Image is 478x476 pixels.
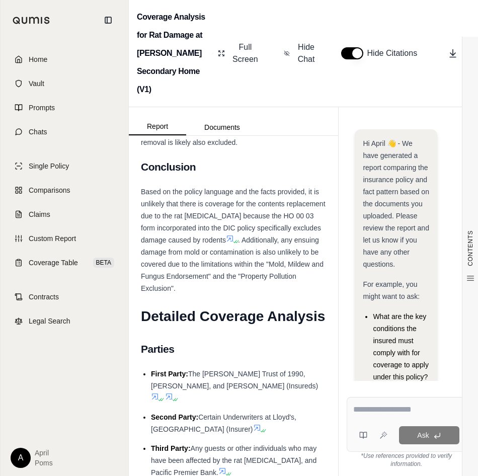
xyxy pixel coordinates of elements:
[29,233,76,244] span: Custom Report
[367,47,424,59] span: Hide Citations
[141,188,326,244] span: Based on the policy language and the facts provided, it is unlikely that there is coverage for th...
[35,458,53,468] span: Poms
[93,258,114,268] span: BETA
[7,310,122,332] a: Legal Search
[151,413,296,433] span: Certain Underwriters at Lloyd's, [GEOGRAPHIC_DATA] (Insurer)
[7,286,122,308] a: Contracts
[29,185,70,195] span: Comparisons
[7,48,122,70] a: Home
[29,316,70,326] span: Legal Search
[363,139,429,268] span: Hi April 👋 - We have generated a report comparing the insurance policy and fact pattern based on ...
[29,78,44,89] span: Vault
[214,37,264,69] button: Full Screen
[7,179,122,201] a: Comparisons
[141,236,324,292] span: . Additionally, any ensuing damage from mold or contamination is also unlikely to be covered due ...
[29,258,78,268] span: Coverage Table
[347,452,466,468] div: *Use references provided to verify information.
[13,17,50,24] img: Qumis Logo
[7,203,122,225] a: Claims
[29,209,50,219] span: Claims
[280,37,321,69] button: Hide Chat
[231,41,260,65] span: Full Screen
[35,448,53,458] span: April
[100,12,116,28] button: Collapse sidebar
[373,312,429,381] span: What are the key conditions the insured must comply with for coverage to apply under this policy?
[141,339,326,360] h2: Parties
[141,302,326,331] h1: Detailed Coverage Analysis
[7,97,122,119] a: Prompts
[29,127,47,137] span: Chats
[29,54,47,64] span: Home
[7,227,122,250] a: Custom Report
[141,156,326,178] h2: Conclusion
[417,431,429,439] span: Ask
[399,426,459,444] button: Ask
[296,41,317,65] span: Hide Chat
[363,280,420,300] span: For example, you might want to ask:
[186,119,258,135] button: Documents
[137,8,208,99] h2: Coverage Analysis for Rat Damage at [PERSON_NAME] Secondary Home (V1)
[466,230,474,266] span: CONTENTS
[29,292,59,302] span: Contracts
[7,155,122,177] a: Single Policy
[151,370,188,378] span: First Party:
[29,103,55,113] span: Prompts
[7,121,122,143] a: Chats
[7,252,122,274] a: Coverage TableBETA
[151,370,318,390] span: The [PERSON_NAME] Trust of 1990, [PERSON_NAME], and [PERSON_NAME] (Insureds)
[7,72,122,95] a: Vault
[11,448,31,468] div: A
[151,444,191,452] span: Third Party:
[151,413,198,421] span: Second Party:
[129,118,186,135] button: Report
[29,161,69,171] span: Single Policy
